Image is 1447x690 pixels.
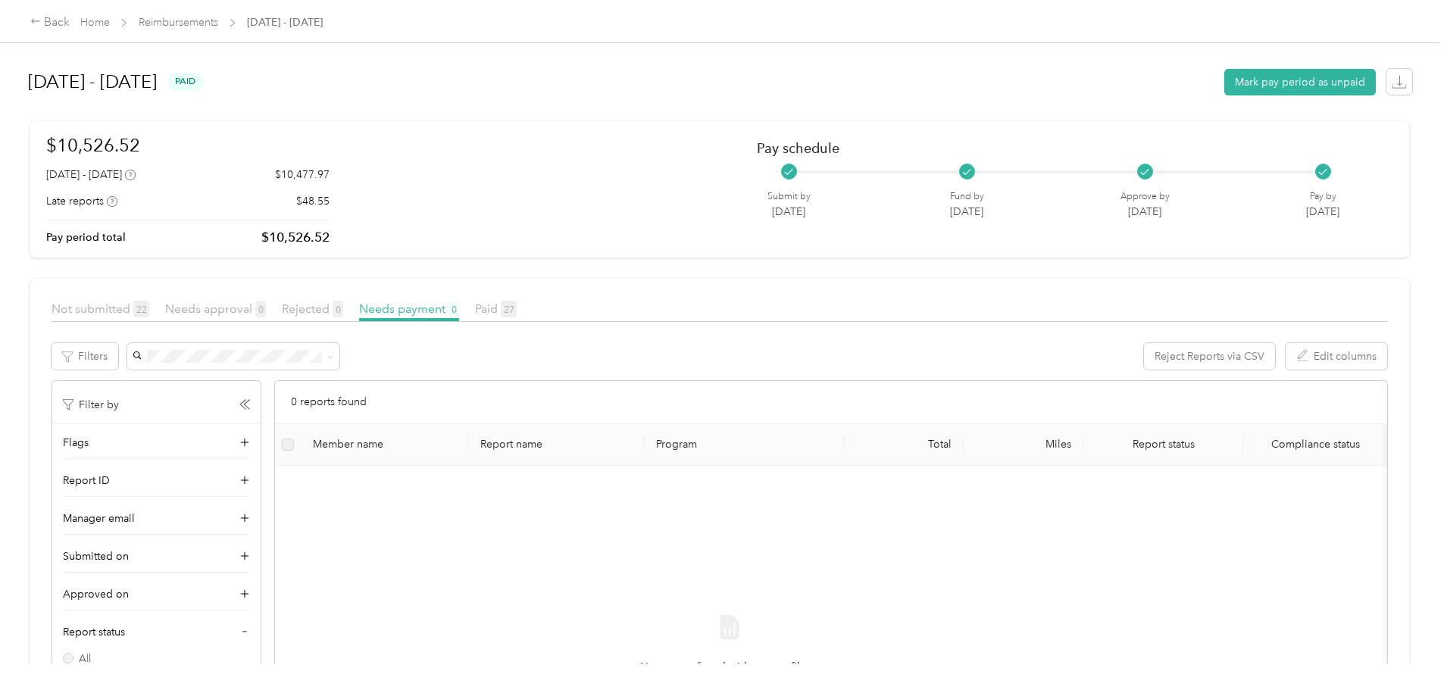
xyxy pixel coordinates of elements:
[1306,190,1339,204] p: Pay by
[275,381,1387,424] div: 0 reports found
[1306,204,1339,220] p: [DATE]
[950,204,984,220] p: [DATE]
[52,343,118,370] button: Filters
[333,301,343,317] span: 0
[359,301,459,316] span: Needs payment
[468,424,644,466] th: Report name
[167,73,204,90] span: paid
[1286,343,1387,370] button: Edit columns
[63,651,250,667] label: All
[30,14,70,32] div: Back
[63,397,119,413] p: Filter by
[46,132,330,158] h1: $10,526.52
[63,435,89,451] span: Flags
[644,424,844,466] th: Program
[139,16,218,29] a: Reimbursements
[63,473,110,489] span: Report ID
[165,301,266,316] span: Needs approval
[63,586,129,602] span: Approved on
[46,193,117,209] div: Late reports
[301,424,468,466] th: Member name
[275,167,330,183] p: $10,477.97
[28,64,157,100] h1: [DATE] - [DATE]
[1362,605,1447,690] iframe: Everlance-gr Chat Button Frame
[475,301,517,316] span: Paid
[976,438,1071,451] div: Miles
[1120,190,1170,204] p: Approve by
[767,204,811,220] p: [DATE]
[133,301,149,317] span: 22
[1224,69,1376,95] button: Mark pay period as unpaid
[80,16,110,29] a: Home
[46,229,126,245] p: Pay period total
[448,301,459,317] span: 0
[261,228,330,247] p: $10,526.52
[313,438,456,451] div: Member name
[1120,204,1170,220] p: [DATE]
[1144,343,1275,370] button: Reject Reports via CSV
[950,190,984,204] p: Fund by
[757,140,1367,156] h2: Pay schedule
[52,301,149,316] span: Not submitted
[63,548,129,564] span: Submitted on
[1255,438,1375,451] span: Compliance status
[1095,438,1231,451] span: Report status
[640,659,818,676] span: No reports found with current filters
[247,14,323,30] span: [DATE] - [DATE]
[856,438,952,451] div: Total
[501,301,517,317] span: 27
[767,190,811,204] p: Submit by
[296,193,330,209] p: $48.55
[282,301,343,316] span: Rejected
[63,624,125,640] span: Report status
[46,167,136,183] div: [DATE] - [DATE]
[63,510,135,526] span: Manager email
[255,301,266,317] span: 0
